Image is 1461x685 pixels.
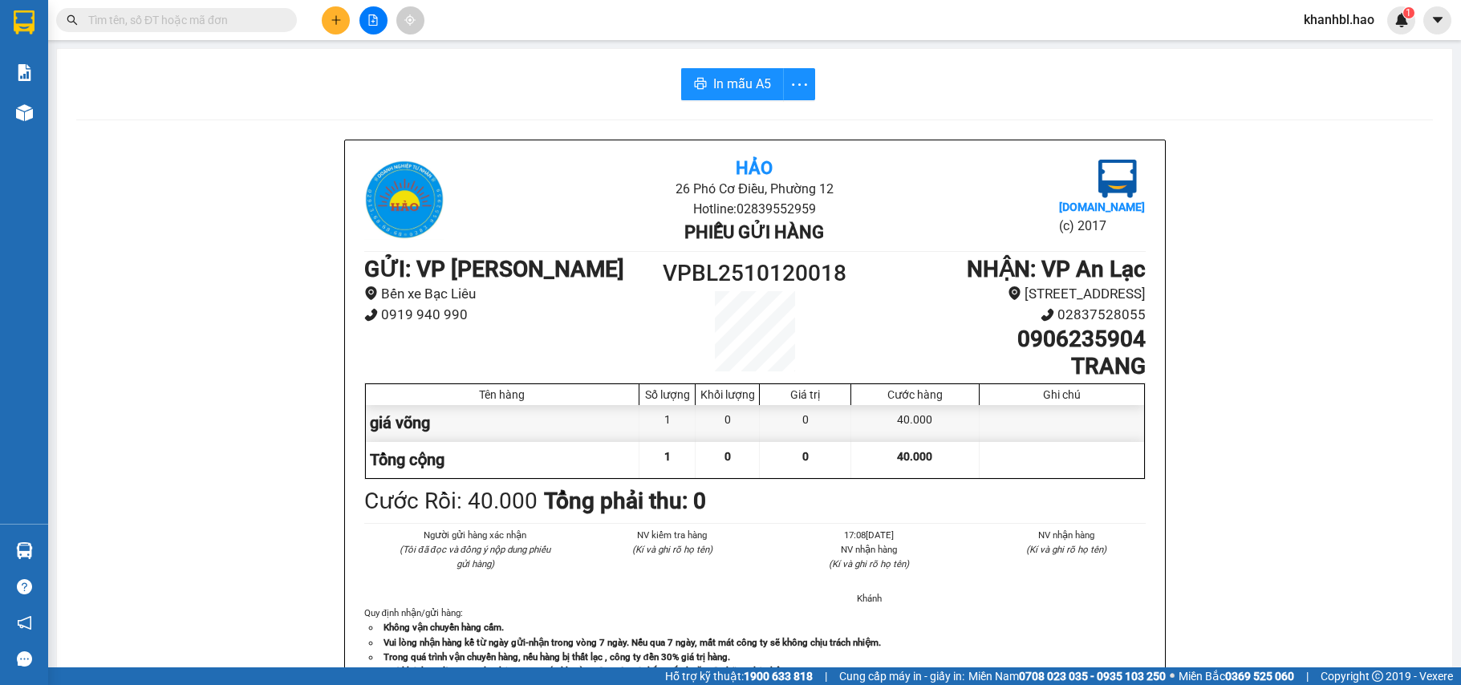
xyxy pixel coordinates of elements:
[696,405,760,441] div: 0
[790,528,949,542] li: 17:08[DATE]
[760,405,851,441] div: 0
[764,388,846,401] div: Giá trị
[1431,13,1445,27] span: caret-down
[370,388,635,401] div: Tên hàng
[1170,673,1175,679] span: ⚪️
[1179,667,1294,685] span: Miền Bắc
[16,542,33,559] img: warehouse-icon
[700,388,755,401] div: Khối lượng
[17,651,32,667] span: message
[16,64,33,81] img: solution-icon
[694,77,707,92] span: printer
[593,528,752,542] li: NV kiểm tra hàng
[967,256,1146,282] b: NHẬN : VP An Lạc
[1225,670,1294,683] strong: 0369 525 060
[364,308,378,322] span: phone
[1041,308,1054,322] span: phone
[665,667,813,685] span: Hỗ trợ kỹ thuật:
[367,14,379,26] span: file-add
[494,199,1015,219] li: Hotline: 02839552959
[852,283,1145,305] li: [STREET_ADDRESS]
[897,450,932,463] span: 40.000
[384,622,504,633] strong: Không vận chuyển hàng cấm.
[1306,667,1309,685] span: |
[404,14,416,26] span: aim
[364,484,538,519] div: Cước Rồi : 40.000
[364,283,657,305] li: Bến xe Bạc Liêu
[396,528,555,542] li: Người gửi hàng xác nhận
[724,450,731,463] span: 0
[839,667,964,685] span: Cung cấp máy in - giấy in:
[852,304,1145,326] li: 02837528055
[17,579,32,594] span: question-circle
[17,615,32,630] span: notification
[1406,7,1411,18] span: 1
[783,68,815,100] button: more
[366,405,640,441] div: giá võng
[736,158,773,178] b: Hảo
[1291,10,1387,30] span: khanhbl.hao
[684,222,824,242] b: Phiếu gửi hàng
[1372,671,1383,682] span: copyright
[984,388,1140,401] div: Ghi chú
[632,544,712,555] i: (Kí và ghi rõ họ tên)
[1423,6,1451,34] button: caret-down
[384,666,844,677] strong: Quý khách vui lòng xem lại thông tin trước khi rời quầy. Nếu có thắc mắc hoặc cần hỗ trợ liên hệ ...
[1403,7,1414,18] sup: 1
[359,6,388,34] button: file-add
[639,405,696,441] div: 1
[1008,286,1021,300] span: environment
[851,405,979,441] div: 40.000
[802,450,809,463] span: 0
[664,450,671,463] span: 1
[1098,160,1137,198] img: logo.jpg
[544,488,706,514] b: Tổng phải thu: 0
[1059,216,1145,236] li: (c) 2017
[364,160,444,240] img: logo.jpg
[331,14,342,26] span: plus
[322,6,350,34] button: plus
[713,74,771,94] span: In mẫu A5
[400,544,550,569] i: (Tôi đã đọc và đồng ý nộp dung phiếu gửi hàng)
[364,606,1146,678] div: Quy định nhận/gửi hàng :
[494,179,1015,199] li: 26 Phó Cơ Điều, Phường 12
[364,286,378,300] span: environment
[1026,544,1106,555] i: (Kí và ghi rõ họ tên)
[681,68,784,100] button: printerIn mẫu A5
[790,542,949,557] li: NV nhận hàng
[968,667,1166,685] span: Miền Nam
[384,637,881,648] strong: Vui lòng nhận hàng kể từ ngày gửi-nhận trong vòng 7 ngày. Nếu qua 7 ngày, mất mát công ty sẽ khôn...
[364,304,657,326] li: 0919 940 990
[855,388,974,401] div: Cước hàng
[852,326,1145,353] h1: 0906235904
[88,11,278,29] input: Tìm tên, số ĐT hoặc mã đơn
[987,528,1146,542] li: NV nhận hàng
[67,14,78,26] span: search
[1394,13,1409,27] img: icon-new-feature
[790,591,949,606] li: Khánh
[16,104,33,121] img: warehouse-icon
[829,558,909,569] i: (Kí và ghi rõ họ tên)
[396,6,424,34] button: aim
[825,667,827,685] span: |
[364,256,624,282] b: GỬI : VP [PERSON_NAME]
[657,256,853,291] h1: VPBL2510120018
[370,450,444,469] span: Tổng cộng
[744,670,813,683] strong: 1900 633 818
[852,353,1145,380] h1: TRANG
[14,10,34,34] img: logo-vxr
[643,388,691,401] div: Số lượng
[1019,670,1166,683] strong: 0708 023 035 - 0935 103 250
[784,75,814,95] span: more
[384,651,730,663] strong: Trong quá trình vận chuyển hàng, nếu hàng bị thất lạc , công ty đền 30% giá trị hàng.
[1059,201,1145,213] b: [DOMAIN_NAME]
